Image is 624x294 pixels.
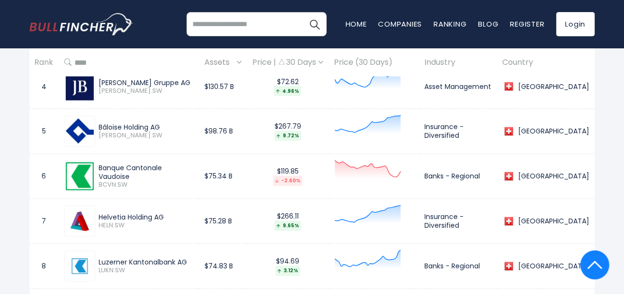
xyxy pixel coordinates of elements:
[66,252,94,280] img: LUKN.SW.png
[252,122,323,141] div: $267.79
[99,258,194,267] div: Luzerner Kantonalbank AG
[419,109,497,154] td: Insurance - Diversified
[346,19,367,29] a: Home
[29,13,133,35] img: bullfincher logo
[419,48,497,77] th: Industry
[199,154,247,199] td: $75.34 B
[419,154,497,199] td: Banks - Regional
[516,127,589,136] div: [GEOGRAPHIC_DATA]
[199,64,247,109] td: $130.57 B
[556,12,595,36] a: Login
[99,123,194,132] div: Bâloise Holding AG
[99,164,194,181] div: Banque Cantonale Vaudoise
[29,199,59,244] td: 7
[199,109,247,154] td: $98.76 B
[516,172,589,181] div: [GEOGRAPHIC_DATA]
[252,167,323,186] div: $119.85
[29,48,59,77] th: Rank
[29,154,59,199] td: 6
[510,19,545,29] a: Register
[274,86,301,96] div: 4.96%
[252,77,323,96] div: $72.62
[66,118,94,146] img: BALN.SW.png
[276,266,300,276] div: 3.12%
[99,181,194,190] span: BCVN.SW
[252,257,323,276] div: $94.69
[419,244,497,289] td: Banks - Regional
[29,13,133,35] a: Go to homepage
[99,213,194,222] div: Helvetia Holding AG
[29,109,59,154] td: 5
[99,267,194,275] span: LUKN.SW
[419,64,497,109] td: Asset Management
[275,131,301,141] div: 9.72%
[434,19,467,29] a: Ranking
[479,19,499,29] a: Blog
[329,48,419,77] th: Price (30 Days)
[99,78,194,87] div: [PERSON_NAME] Gruppe AG
[99,132,194,140] span: [PERSON_NAME].SW
[252,58,323,68] div: Price | 30 Days
[516,217,589,226] div: [GEOGRAPHIC_DATA]
[29,244,59,289] td: 8
[99,222,194,230] span: HELN.SW
[516,262,589,271] div: [GEOGRAPHIC_DATA]
[66,162,94,191] img: BCVN.SW.png
[99,87,194,95] span: [PERSON_NAME].SW
[66,73,94,101] img: BAER.SW.png
[252,212,323,231] div: $266.11
[497,48,595,77] th: Country
[273,176,303,186] div: -2.60%
[378,19,422,29] a: Companies
[199,199,247,244] td: $75.28 B
[199,244,247,289] td: $74.83 B
[204,55,234,70] span: Assets
[419,199,497,244] td: Insurance - Diversified
[516,82,589,91] div: [GEOGRAPHIC_DATA]
[303,12,327,36] button: Search
[29,64,59,109] td: 4
[66,207,94,235] img: HELN.SW.png
[275,221,301,231] div: 9.65%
